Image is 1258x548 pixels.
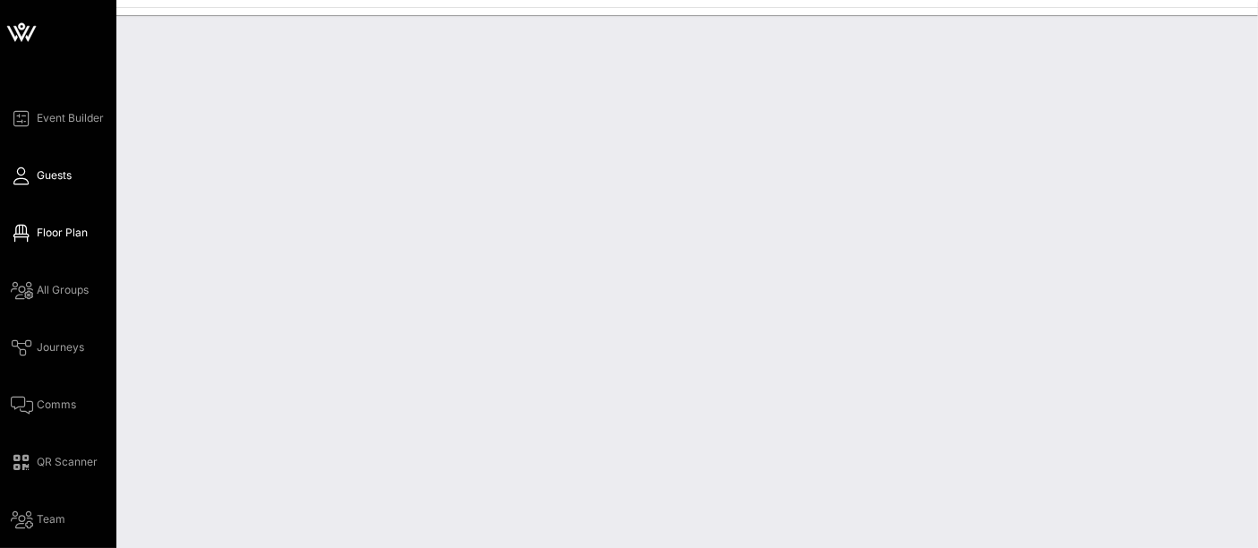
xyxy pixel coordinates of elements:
a: QR Scanner [11,451,98,473]
span: Comms [37,397,76,413]
a: Guests [11,165,72,186]
a: Event Builder [11,107,104,129]
a: Team [11,509,65,530]
span: QR Scanner [37,454,98,470]
a: Comms [11,394,76,415]
span: Journeys [37,339,84,355]
span: Guests [37,167,72,184]
a: Floor Plan [11,222,88,244]
span: All Groups [37,282,89,298]
a: All Groups [11,279,89,301]
a: Journeys [11,337,84,358]
span: Team [37,511,65,527]
span: Floor Plan [37,225,88,241]
span: Event Builder [37,110,104,126]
